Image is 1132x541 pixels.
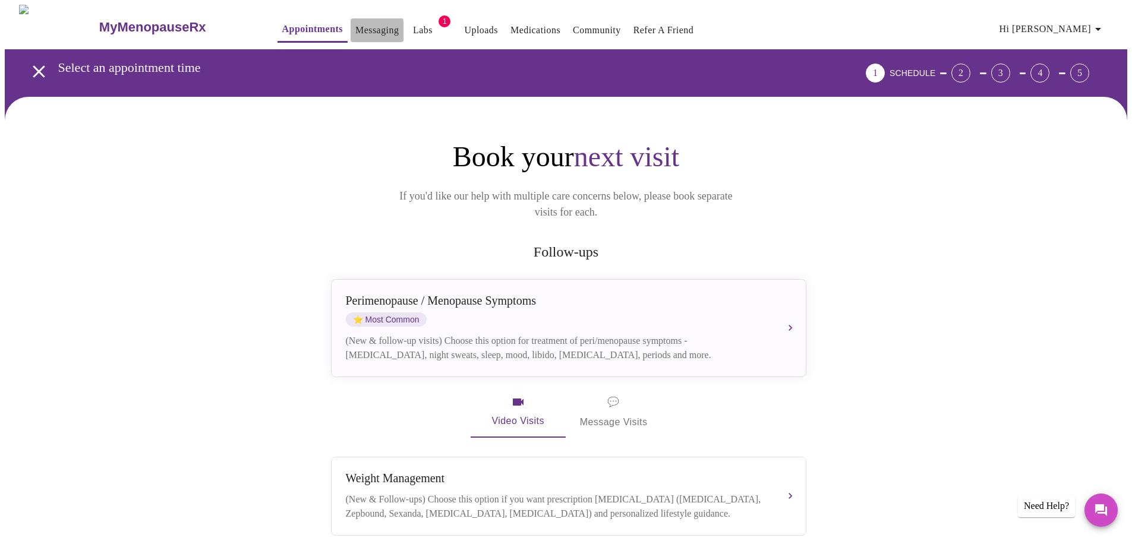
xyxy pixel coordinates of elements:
[574,141,679,172] span: next visit
[413,22,433,39] a: Labs
[21,54,56,89] button: open drawer
[351,18,403,42] button: Messaging
[991,64,1010,83] div: 3
[999,21,1105,37] span: Hi [PERSON_NAME]
[282,21,343,37] a: Appointments
[459,18,503,42] button: Uploads
[1084,493,1118,527] button: Messages
[573,22,621,39] a: Community
[951,64,970,83] div: 2
[346,312,427,327] span: Most Common
[607,394,619,410] span: message
[403,18,442,42] button: Labs
[629,18,699,42] button: Refer a Friend
[633,22,694,39] a: Refer a Friend
[995,17,1110,41] button: Hi [PERSON_NAME]
[329,244,804,260] h2: Follow-ups
[329,140,804,174] h1: Book your
[510,22,560,39] a: Medications
[866,64,885,83] div: 1
[355,22,399,39] a: Messaging
[346,334,768,362] div: (New & follow-up visits) Choose this option for treatment of peri/menopause symptoms - [MEDICAL_D...
[464,22,498,39] a: Uploads
[346,472,768,485] div: Weight Management
[383,188,749,220] p: If you'd like our help with multiple care concerns below, please book separate visits for each.
[346,492,768,521] div: (New & Follow-ups) Choose this option if you want prescription [MEDICAL_DATA] ([MEDICAL_DATA], Ze...
[1018,495,1075,517] div: Need Help?
[58,60,800,75] h3: Select an appointment time
[1030,64,1049,83] div: 4
[97,7,253,48] a: MyMenopauseRx
[439,15,450,27] span: 1
[1070,64,1089,83] div: 5
[890,68,935,78] span: SCHEDULE
[331,457,806,536] button: Weight Management(New & Follow-ups) Choose this option if you want prescription [MEDICAL_DATA] ([...
[331,279,806,377] button: Perimenopause / Menopause SymptomsstarMost Common(New & follow-up visits) Choose this option for ...
[353,315,363,324] span: star
[580,394,648,431] span: Message Visits
[568,18,626,42] button: Community
[346,294,768,308] div: Perimenopause / Menopause Symptoms
[99,20,206,35] h3: MyMenopauseRx
[19,5,97,49] img: MyMenopauseRx Logo
[506,18,565,42] button: Medications
[278,17,348,43] button: Appointments
[485,395,551,429] span: Video Visits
